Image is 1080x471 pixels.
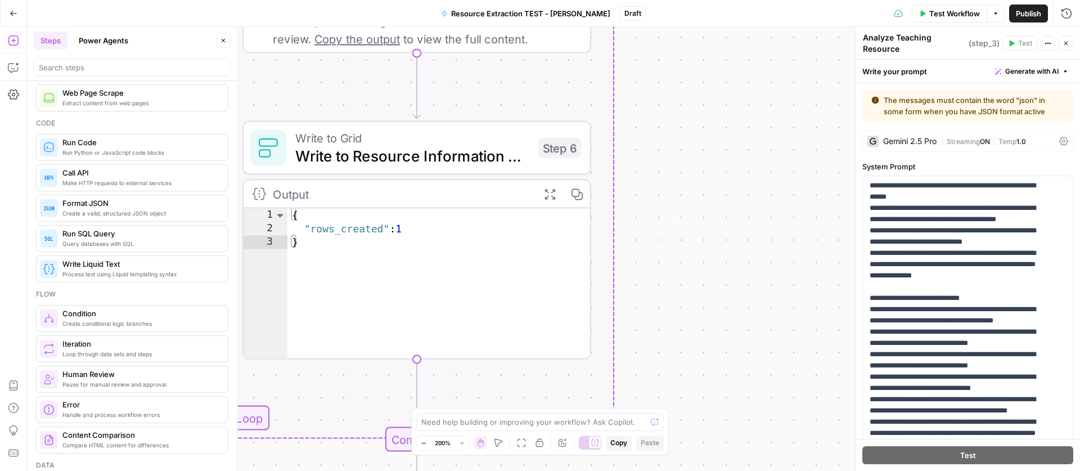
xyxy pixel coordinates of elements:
span: Loop through data sets and steps [62,349,219,358]
span: Compare HTML content for differences [62,441,219,450]
span: Process text using Liquid templating syntax [62,270,219,279]
div: Write to GridWrite to Resource Information GridStep 6Output{ "rows_created":1} [242,121,591,360]
label: System Prompt [862,161,1073,172]
span: Draft [624,8,641,19]
input: Search steps [39,62,226,73]
span: Human Review [62,369,219,380]
button: Copy [606,436,632,450]
span: Test [960,450,976,461]
button: Steps [34,32,67,50]
button: Test [862,446,1073,464]
button: Paste [636,436,664,450]
div: Write your prompt [856,60,1080,83]
span: Pause for manual review and approval [62,380,219,389]
g: Edge from step_7 to step_6 [413,53,420,119]
span: Make HTTP requests to external services [62,178,219,187]
span: Condition [62,308,219,319]
div: Code [36,118,228,128]
div: Complete [385,427,449,452]
button: Test [1003,36,1037,51]
span: Create a valid, structured JSON object [62,209,219,218]
span: Toggle code folding, rows 1 through 3 [274,209,286,222]
img: vrinnnclop0vshvmafd7ip1g7ohf [43,434,55,446]
span: Handle and process workflow errors [62,410,219,419]
span: Content Comparison [62,429,219,441]
div: The messages must contain the word "json" in some form when you have JSON format active [871,95,1064,117]
span: ON [980,137,990,146]
span: Test [1018,38,1032,48]
span: Temp [998,137,1016,146]
span: Run Code [62,137,219,148]
span: 1.0 [1016,137,1026,146]
span: | [941,135,947,146]
span: Error [62,399,219,410]
span: Write to Resource Information Grid [295,145,529,167]
span: Call API [62,167,219,178]
button: Resource Extraction TEST - [PERSON_NAME] [434,5,617,23]
button: Test Workflow [912,5,987,23]
div: This output is too large & has been abbreviated for review. to view the full content. [273,12,581,48]
button: Generate with AI [991,64,1073,79]
span: Copy the output [314,32,400,46]
span: Test Workflow [929,8,980,19]
div: 2 [244,222,287,236]
button: Publish [1009,5,1048,23]
button: Power Agents [72,32,135,50]
span: 200% [435,438,451,447]
span: Write Liquid Text [62,258,219,270]
span: ( step_3 ) [969,38,1000,49]
span: Query databases with SQL [62,239,219,248]
span: Streaming [947,137,980,146]
div: Data [36,460,228,470]
div: Step 6 [538,138,581,158]
div: Gemini 2.5 Pro [883,137,937,145]
span: Create conditional logic branches [62,319,219,328]
div: 1 [244,209,287,222]
div: Flow [36,289,228,299]
span: Resource Extraction TEST - [PERSON_NAME] [451,8,610,19]
span: Run SQL Query [62,228,219,239]
span: Publish [1016,8,1041,19]
div: Output [273,185,529,203]
span: Copy [610,438,627,448]
div: 3 [244,236,287,249]
textarea: Analyze Teaching Resource [863,32,966,55]
span: | [990,135,998,146]
span: Write to Grid [295,129,529,147]
span: Format JSON [62,198,219,209]
span: Paste [641,438,659,448]
span: Extract content from web pages [62,98,219,107]
span: Generate with AI [1005,66,1059,77]
span: Web Page Scrape [62,87,219,98]
span: Iteration [62,338,219,349]
span: Run Python or JavaScript code blocks [62,148,219,157]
